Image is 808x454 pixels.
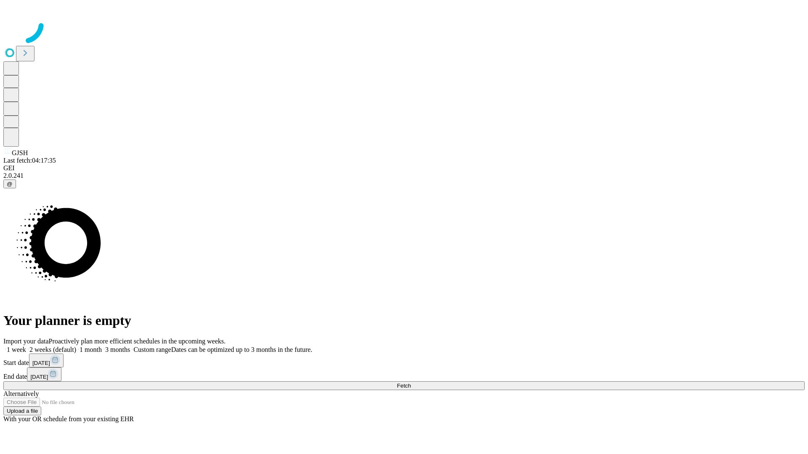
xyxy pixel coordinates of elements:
[3,338,49,345] span: Import your data
[7,181,13,187] span: @
[3,354,805,367] div: Start date
[32,360,50,366] span: [DATE]
[3,390,39,397] span: Alternatively
[30,374,48,380] span: [DATE]
[27,367,61,381] button: [DATE]
[397,383,411,389] span: Fetch
[12,149,28,156] span: GJSH
[3,157,56,164] span: Last fetch: 04:17:35
[3,172,805,179] div: 2.0.241
[7,346,26,353] span: 1 week
[3,406,41,415] button: Upload a file
[3,367,805,381] div: End date
[105,346,130,353] span: 3 months
[80,346,102,353] span: 1 month
[29,354,64,367] button: [DATE]
[3,313,805,328] h1: Your planner is empty
[3,415,134,422] span: With your OR schedule from your existing EHR
[3,164,805,172] div: GEI
[49,338,226,345] span: Proactively plan more efficient schedules in the upcoming weeks.
[133,346,171,353] span: Custom range
[29,346,76,353] span: 2 weeks (default)
[171,346,312,353] span: Dates can be optimized up to 3 months in the future.
[3,179,16,188] button: @
[3,381,805,390] button: Fetch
